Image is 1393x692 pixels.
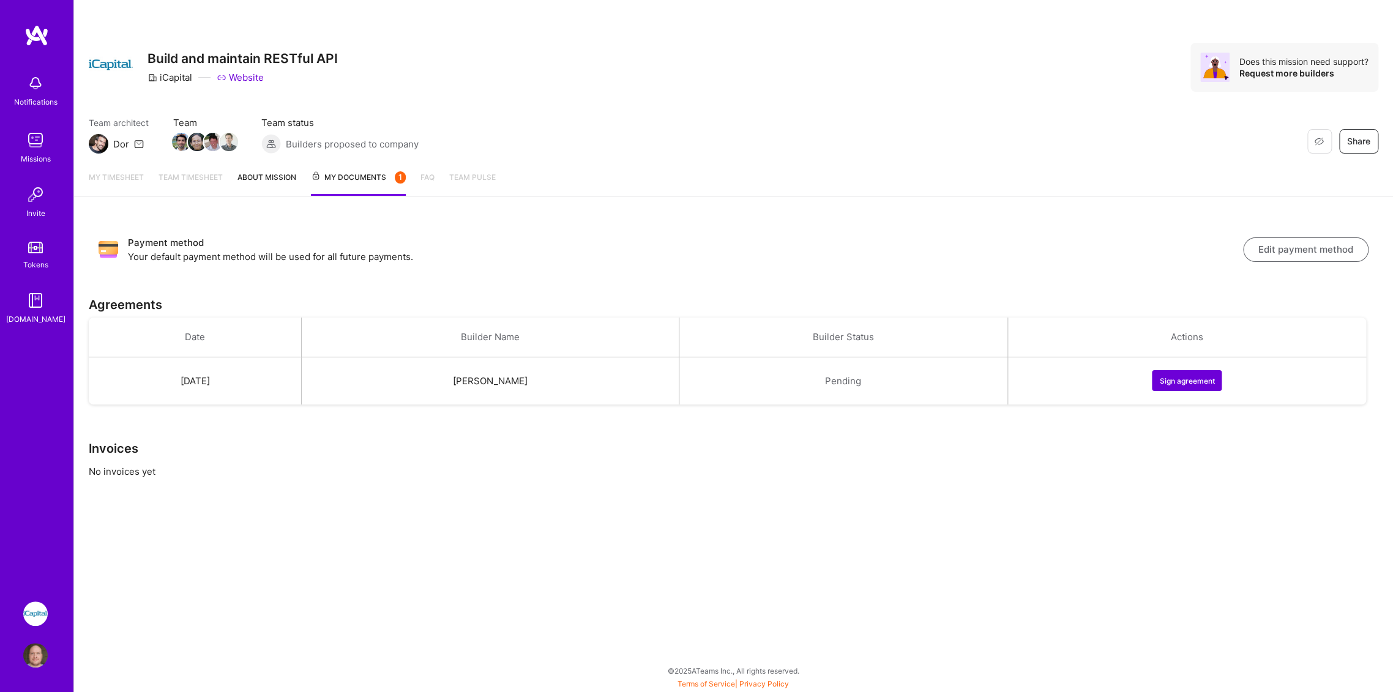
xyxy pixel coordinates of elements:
[23,643,48,668] img: User Avatar
[173,132,189,152] a: Team Member Avatar
[89,441,1378,456] h3: Invoices
[23,71,48,95] img: bell
[113,138,129,151] div: Dor
[449,171,496,196] a: Team Pulse
[1239,67,1369,79] div: Request more builders
[694,374,993,387] div: Pending
[1239,56,1369,67] div: Does this mission need support?
[1200,53,1230,82] img: Avatar
[173,116,237,129] span: Team
[89,297,1378,312] h3: Agreements
[20,643,51,668] a: User Avatar
[678,679,735,688] a: Terms of Service
[89,357,302,405] td: [DATE]
[1007,318,1366,357] th: Actions
[23,258,48,271] div: Tokens
[188,133,206,151] img: Team Member Avatar
[21,152,51,165] div: Missions
[678,679,789,688] span: |
[89,318,302,357] th: Date
[311,171,406,184] span: My Documents
[302,357,679,405] td: [PERSON_NAME]
[172,133,190,151] img: Team Member Avatar
[205,132,221,152] a: Team Member Avatar
[739,679,789,688] a: Privacy Policy
[99,240,118,259] img: Payment method
[1347,135,1370,147] span: Share
[28,242,43,253] img: tokens
[148,73,157,83] i: icon CompanyGray
[286,138,419,151] span: Builders proposed to company
[220,133,238,151] img: Team Member Avatar
[261,134,281,154] img: Builders proposed to company
[1339,129,1378,154] button: Share
[1152,370,1222,391] button: Sign agreement
[89,171,144,196] a: My timesheet
[23,601,48,626] img: iCapital: Build and maintain RESTful API
[23,128,48,152] img: teamwork
[311,171,406,196] a: My Documents1
[89,116,149,129] span: Team architect
[420,171,435,196] a: FAQ
[221,132,237,152] a: Team Member Avatar
[1243,237,1369,262] button: Edit payment method
[23,288,48,313] img: guide book
[73,655,1393,686] div: © 2025 ATeams Inc., All rights reserved.
[89,134,108,154] img: Team Architect
[217,71,264,84] a: Website
[14,95,58,108] div: Notifications
[189,132,205,152] a: Team Member Avatar
[26,207,45,220] div: Invite
[204,133,222,151] img: Team Member Avatar
[449,173,496,182] span: Team Pulse
[148,51,338,66] h3: Build and maintain RESTful API
[1314,136,1324,146] i: icon EyeClosed
[134,139,144,149] i: icon Mail
[89,465,1378,478] p: No invoices yet
[23,182,48,207] img: Invite
[395,171,406,184] div: 1
[6,313,65,326] div: [DOMAIN_NAME]
[159,171,223,196] a: Team timesheet
[89,43,133,87] img: Company Logo
[302,318,679,357] th: Builder Name
[679,318,1007,357] th: Builder Status
[128,236,1243,250] h3: Payment method
[20,601,51,626] a: iCapital: Build and maintain RESTful API
[237,171,296,196] a: About Mission
[128,250,1243,263] p: Your default payment method will be used for all future payments.
[148,71,192,84] div: iCapital
[24,24,49,47] img: logo
[261,116,419,129] span: Team status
